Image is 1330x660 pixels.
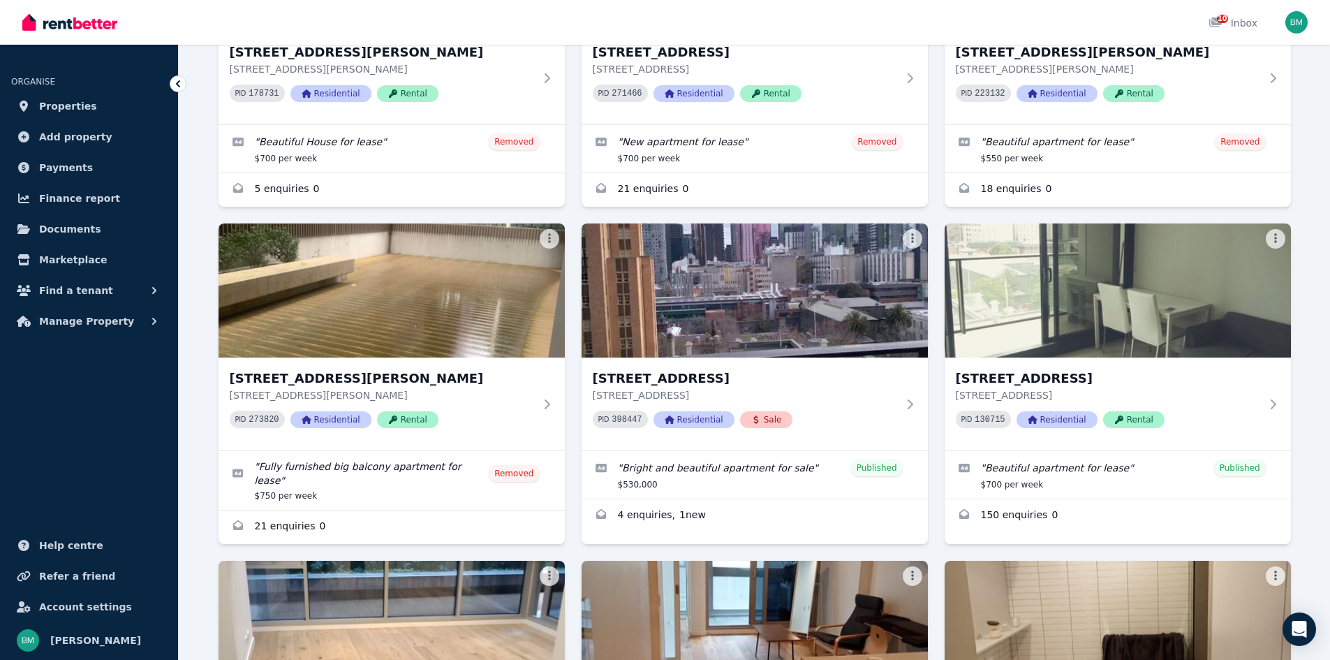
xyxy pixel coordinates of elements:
[39,190,120,207] span: Finance report
[230,43,534,62] h3: [STREET_ADDRESS][PERSON_NAME]
[11,92,167,120] a: Properties
[1266,566,1285,586] button: More options
[961,89,973,97] small: PID
[956,369,1260,388] h3: [STREET_ADDRESS]
[11,184,167,212] a: Finance report
[582,173,928,207] a: Enquiries for 207/601 Saint Kilda Road, Melbourne
[1103,411,1165,428] span: Rental
[1103,85,1165,102] span: Rental
[975,89,1005,98] code: 223132
[582,223,928,358] img: 809/33 MacKenzie St, Melbourne
[961,416,973,423] small: PID
[1285,11,1308,34] img: Brendan Meng
[219,223,565,450] a: 801/38 Rose Lane, Melbourne[STREET_ADDRESS][PERSON_NAME][STREET_ADDRESS][PERSON_NAME]PID 273820Re...
[50,632,141,649] span: [PERSON_NAME]
[903,229,922,249] button: More options
[1209,16,1257,30] div: Inbox
[11,77,55,87] span: ORGANISE
[903,566,922,586] button: More options
[219,451,565,510] a: Edit listing: Fully furnished big balcony apartment for lease
[582,125,928,173] a: Edit listing: New apartment for lease
[290,85,371,102] span: Residential
[219,125,565,173] a: Edit listing: Beautiful House for lease
[235,89,246,97] small: PID
[377,85,438,102] span: Rental
[11,562,167,590] a: Refer a friend
[11,593,167,621] a: Account settings
[249,89,279,98] code: 178731
[945,223,1291,450] a: 809/33 Mackenzie Street, Melbourne[STREET_ADDRESS][STREET_ADDRESS]PID 130715ResidentialRental
[290,411,371,428] span: Residential
[17,629,39,652] img: Brendan Meng
[39,98,97,115] span: Properties
[740,411,793,428] span: Sale
[11,277,167,305] button: Find a tenant
[653,85,734,102] span: Residential
[975,415,1005,425] code: 130715
[945,125,1291,173] a: Edit listing: Beautiful apartment for lease
[22,12,117,33] img: RentBetter
[11,307,167,335] button: Manage Property
[540,229,559,249] button: More options
[377,411,438,428] span: Rental
[39,313,134,330] span: Manage Property
[598,89,609,97] small: PID
[230,388,534,402] p: [STREET_ADDRESS][PERSON_NAME]
[11,123,167,151] a: Add property
[39,221,101,237] span: Documents
[11,215,167,243] a: Documents
[945,451,1291,499] a: Edit listing: Beautiful apartment for lease
[598,416,609,423] small: PID
[593,369,897,388] h3: [STREET_ADDRESS]
[230,369,534,388] h3: [STREET_ADDRESS][PERSON_NAME]
[945,499,1291,533] a: Enquiries for 809/33 Mackenzie Street, Melbourne
[593,43,897,62] h3: [STREET_ADDRESS]
[39,129,112,145] span: Add property
[39,599,132,615] span: Account settings
[582,499,928,533] a: Enquiries for 809/33 MacKenzie St, Melbourne
[230,62,534,76] p: [STREET_ADDRESS][PERSON_NAME]
[612,89,642,98] code: 271466
[582,451,928,499] a: Edit listing: Bright and beautiful apartment for sale
[1017,85,1098,102] span: Residential
[740,85,801,102] span: Rental
[39,568,115,585] span: Refer a friend
[39,537,103,554] span: Help centre
[1017,411,1098,428] span: Residential
[11,531,167,559] a: Help centre
[235,416,246,423] small: PID
[1217,15,1228,23] span: 10
[39,251,107,268] span: Marketplace
[612,415,642,425] code: 398447
[219,173,565,207] a: Enquiries for 65 Waterways Blvd, Williams Landing
[249,415,279,425] code: 273820
[945,223,1291,358] img: 809/33 Mackenzie Street, Melbourne
[39,282,113,299] span: Find a tenant
[11,154,167,182] a: Payments
[39,159,93,176] span: Payments
[945,173,1291,207] a: Enquiries for 308/10 Daly Street, South Yarra
[653,411,734,428] span: Residential
[956,388,1260,402] p: [STREET_ADDRESS]
[593,388,897,402] p: [STREET_ADDRESS]
[1266,229,1285,249] button: More options
[593,62,897,76] p: [STREET_ADDRESS]
[1283,613,1316,646] div: Open Intercom Messenger
[219,511,565,544] a: Enquiries for 801/38 Rose Lane, Melbourne
[956,62,1260,76] p: [STREET_ADDRESS][PERSON_NAME]
[11,246,167,274] a: Marketplace
[956,43,1260,62] h3: [STREET_ADDRESS][PERSON_NAME]
[219,223,565,358] img: 801/38 Rose Lane, Melbourne
[582,223,928,450] a: 809/33 MacKenzie St, Melbourne[STREET_ADDRESS][STREET_ADDRESS]PID 398447ResidentialSale
[540,566,559,586] button: More options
